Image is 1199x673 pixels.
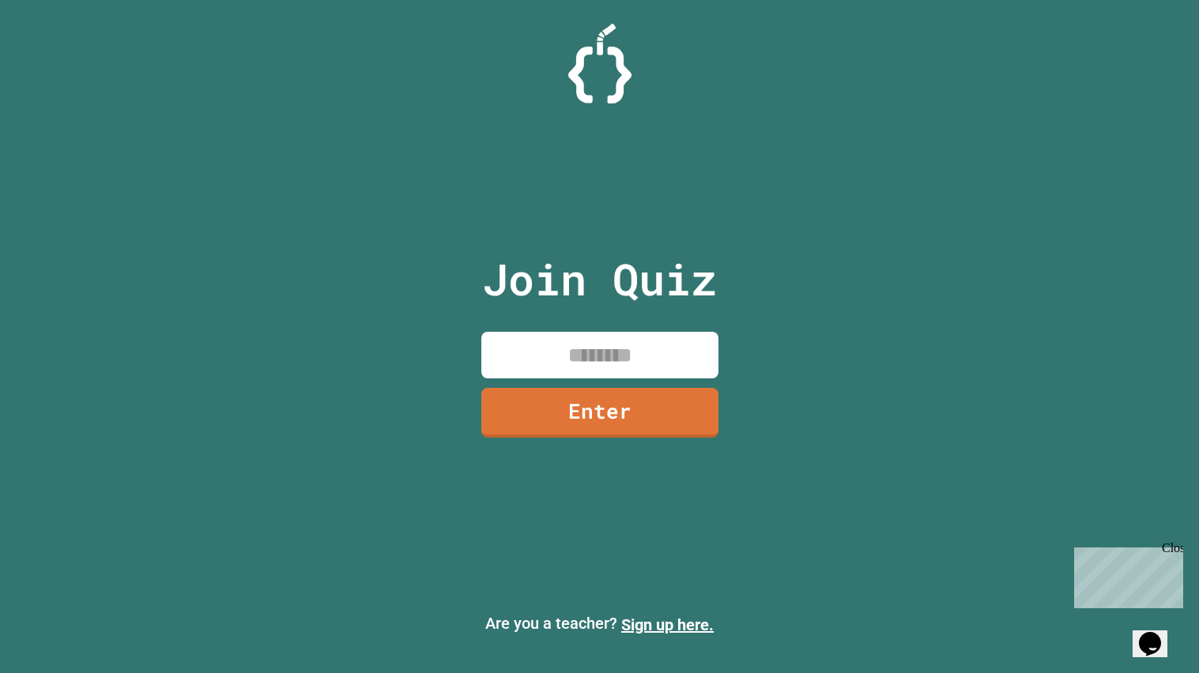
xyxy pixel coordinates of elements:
[6,6,109,100] div: Chat with us now!Close
[1068,541,1183,608] iframe: chat widget
[568,24,632,103] img: Logo.svg
[13,611,1186,637] p: Are you a teacher?
[481,388,718,438] a: Enter
[1133,610,1183,657] iframe: chat widget
[621,615,714,634] a: Sign up here.
[482,246,717,312] p: Join Quiz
